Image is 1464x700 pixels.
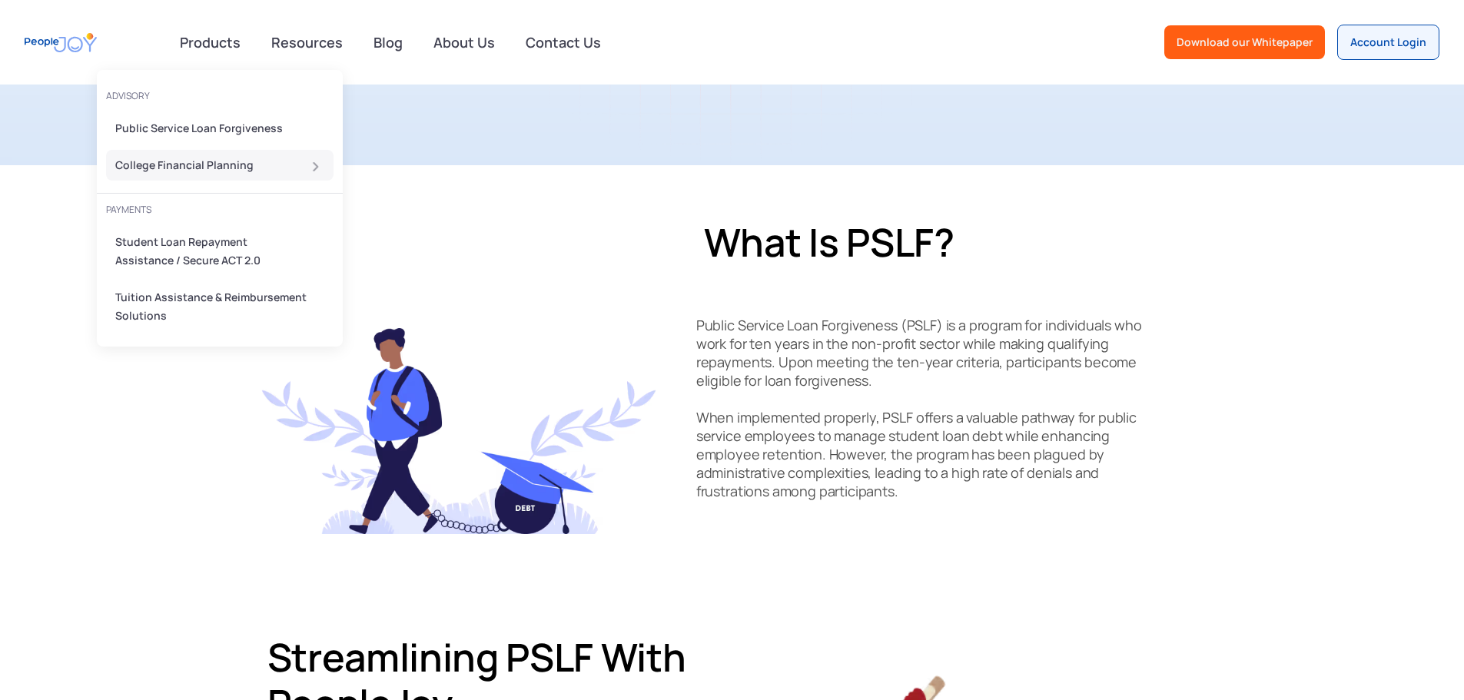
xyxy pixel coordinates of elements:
[1164,25,1325,59] a: Download our Whitepaper
[106,113,334,144] a: Public Service Loan Forgiveness
[97,58,343,347] nav: Products
[424,25,504,59] a: About Us
[1337,25,1439,60] a: Account Login
[1350,35,1426,50] div: Account Login
[106,282,334,331] a: Tuition Assistance & Reimbursement Solutions
[704,219,1144,265] h2: What is PSLF?
[171,27,250,58] div: Products
[115,288,315,325] div: Tuition Assistance & Reimbursement Solutions
[516,25,610,59] a: Contact Us
[106,150,334,181] a: College Financial Planning
[115,119,315,138] div: Public Service Loan Forgiveness
[106,227,334,276] a: Student Loan Repayment Assistance / Secure ACT 2.0
[25,25,97,60] a: home
[1177,35,1313,50] div: Download our Whitepaper
[106,199,334,221] div: PAYMENTS
[106,85,334,107] div: advisory
[364,25,412,59] a: Blog
[115,156,315,174] div: College Financial Planning
[696,316,1170,500] p: Public Service Loan Forgiveness (PSLF) is a program for individuals who work for ten years in the...
[115,233,288,270] div: Student Loan Repayment Assistance / Secure ACT 2.0
[262,25,352,59] a: Resources
[260,211,658,533] img: Improve-Your-Employee-Retention-Rate-PeopleJoy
